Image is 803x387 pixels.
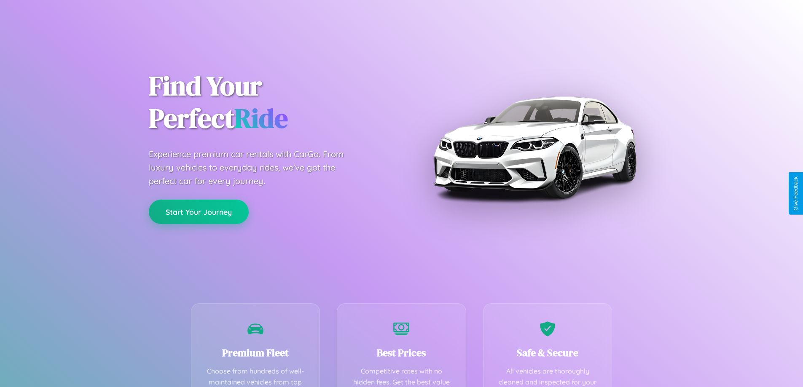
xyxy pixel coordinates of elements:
img: Premium BMW car rental vehicle [429,42,640,253]
button: Start Your Journey [149,200,249,224]
p: Experience premium car rentals with CarGo. From luxury vehicles to everyday rides, we've got the ... [149,147,360,188]
div: Give Feedback [793,176,799,211]
h1: Find Your Perfect [149,70,389,135]
h3: Premium Fleet [204,346,307,360]
span: Ride [234,100,288,136]
h3: Best Prices [350,346,453,360]
h3: Safe & Secure [496,346,599,360]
